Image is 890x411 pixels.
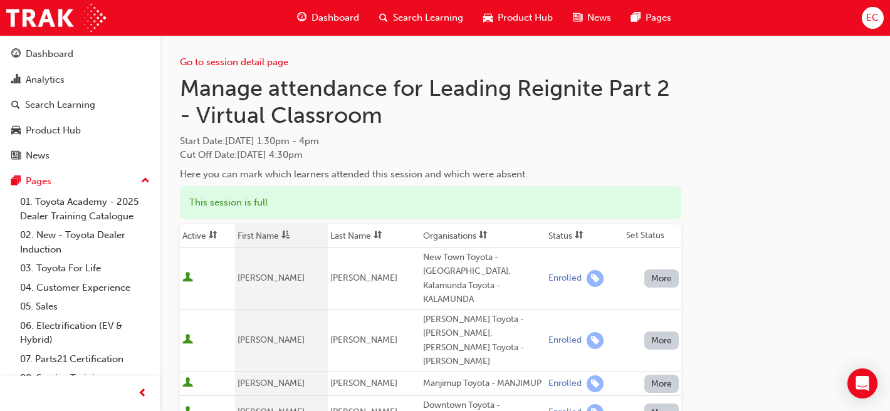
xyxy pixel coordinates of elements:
[5,68,155,91] a: Analytics
[138,386,147,402] span: prev-icon
[479,231,488,241] span: sorting-icon
[393,11,463,25] span: Search Learning
[182,377,193,390] span: User is active
[26,174,51,189] div: Pages
[11,100,20,111] span: search-icon
[26,123,81,138] div: Product Hub
[297,10,306,26] span: guage-icon
[11,150,21,162] span: news-icon
[15,368,155,388] a: 08. Service Training
[624,224,681,248] th: Set Status
[563,5,621,31] a: news-iconNews
[548,378,582,390] div: Enrolled
[180,186,681,219] div: This session is full
[330,273,397,283] span: [PERSON_NAME]
[587,11,611,25] span: News
[287,5,369,31] a: guage-iconDashboard
[26,47,73,61] div: Dashboard
[11,125,21,137] span: car-icon
[5,40,155,170] button: DashboardAnalyticsSearch LearningProduct HubNews
[5,144,155,167] a: News
[587,375,604,392] span: learningRecordVerb_ENROLL-icon
[182,272,193,284] span: User is active
[644,331,679,350] button: More
[15,297,155,316] a: 05. Sales
[498,11,553,25] span: Product Hub
[15,226,155,259] a: 02. New - Toyota Dealer Induction
[26,73,65,87] div: Analytics
[311,11,359,25] span: Dashboard
[5,170,155,193] button: Pages
[6,4,106,32] img: Trak
[866,11,879,25] span: EC
[369,5,473,31] a: search-iconSearch Learning
[180,56,288,68] a: Go to session detail page
[546,224,624,248] th: Toggle SortBy
[180,134,681,148] span: Start Date :
[379,10,388,26] span: search-icon
[209,231,217,241] span: sorting-icon
[11,49,21,60] span: guage-icon
[644,269,679,288] button: More
[15,316,155,350] a: 06. Electrification (EV & Hybrid)
[141,173,150,189] span: up-icon
[847,368,877,398] div: Open Intercom Messenger
[548,335,582,346] div: Enrolled
[238,273,305,283] span: [PERSON_NAME]
[483,10,493,26] span: car-icon
[238,335,305,345] span: [PERSON_NAME]
[330,335,397,345] span: [PERSON_NAME]
[862,7,884,29] button: EC
[225,135,319,147] span: [DATE] 1:30pm - 4pm
[575,231,584,241] span: sorting-icon
[330,378,397,388] span: [PERSON_NAME]
[26,148,50,163] div: News
[281,231,290,241] span: asc-icon
[15,192,155,226] a: 01. Toyota Academy - 2025 Dealer Training Catalogue
[548,273,582,284] div: Enrolled
[631,10,641,26] span: pages-icon
[621,5,681,31] a: pages-iconPages
[573,10,582,26] span: news-icon
[11,176,21,187] span: pages-icon
[238,378,305,388] span: [PERSON_NAME]
[5,93,155,117] a: Search Learning
[11,75,21,86] span: chart-icon
[235,224,328,248] th: Toggle SortBy
[182,334,193,346] span: User is active
[25,98,95,112] div: Search Learning
[180,167,681,182] div: Here you can mark which learners attended this session and which were absent.
[5,43,155,66] a: Dashboard
[646,11,671,25] span: Pages
[15,259,155,278] a: 03. Toyota For Life
[180,75,681,129] h1: Manage attendance for Leading Reignite Part 2 - Virtual Classroom
[423,313,543,369] div: [PERSON_NAME] Toyota - [PERSON_NAME], [PERSON_NAME] Toyota - [PERSON_NAME]
[423,377,543,391] div: Manjimup Toyota - MANJIMUP
[374,231,382,241] span: sorting-icon
[15,350,155,369] a: 07. Parts21 Certification
[587,270,604,287] span: learningRecordVerb_ENROLL-icon
[15,278,155,298] a: 04. Customer Experience
[180,149,303,160] span: Cut Off Date : [DATE] 4:30pm
[421,224,546,248] th: Toggle SortBy
[180,224,235,248] th: Toggle SortBy
[5,119,155,142] a: Product Hub
[473,5,563,31] a: car-iconProduct Hub
[328,224,421,248] th: Toggle SortBy
[587,332,604,349] span: learningRecordVerb_ENROLL-icon
[644,375,679,393] button: More
[423,251,543,307] div: New Town Toyota - [GEOGRAPHIC_DATA], Kalamunda Toyota - KALAMUNDA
